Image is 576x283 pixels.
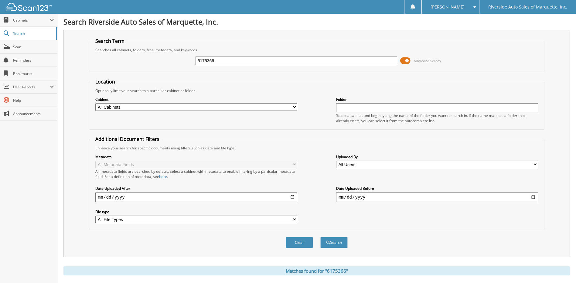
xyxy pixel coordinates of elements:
[95,186,297,191] label: Date Uploaded After
[13,98,54,103] span: Help
[336,192,538,202] input: end
[286,237,313,248] button: Clear
[95,209,297,214] label: File type
[13,31,53,36] span: Search
[431,5,465,9] span: [PERSON_NAME]
[13,111,54,116] span: Announcements
[13,71,54,76] span: Bookmarks
[95,97,297,102] label: Cabinet
[95,169,297,179] div: All metadata fields are searched by default. Select a cabinet with metadata to enable filtering b...
[92,38,128,44] legend: Search Term
[92,88,541,93] div: Optionally limit your search to a particular cabinet or folder
[13,44,54,49] span: Scan
[92,47,541,53] div: Searches all cabinets, folders, files, metadata, and keywords
[320,237,348,248] button: Search
[95,192,297,202] input: start
[63,266,570,275] div: Matches found for "6175366"
[6,3,52,11] img: scan123-logo-white.svg
[13,58,54,63] span: Reminders
[95,154,297,159] label: Metadata
[92,78,118,85] legend: Location
[92,136,162,142] legend: Additional Document Filters
[488,5,567,9] span: Riverside Auto Sales of Marquette, Inc.
[92,145,541,151] div: Enhance your search for specific documents using filters such as date and file type.
[159,174,167,179] a: here
[336,154,538,159] label: Uploaded By
[13,84,50,90] span: User Reports
[63,17,570,27] h1: Search Riverside Auto Sales of Marquette, Inc.
[336,186,538,191] label: Date Uploaded Before
[336,97,538,102] label: Folder
[336,113,538,123] div: Select a cabinet and begin typing the name of the folder you want to search in. If the name match...
[13,18,50,23] span: Cabinets
[414,59,441,63] span: Advanced Search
